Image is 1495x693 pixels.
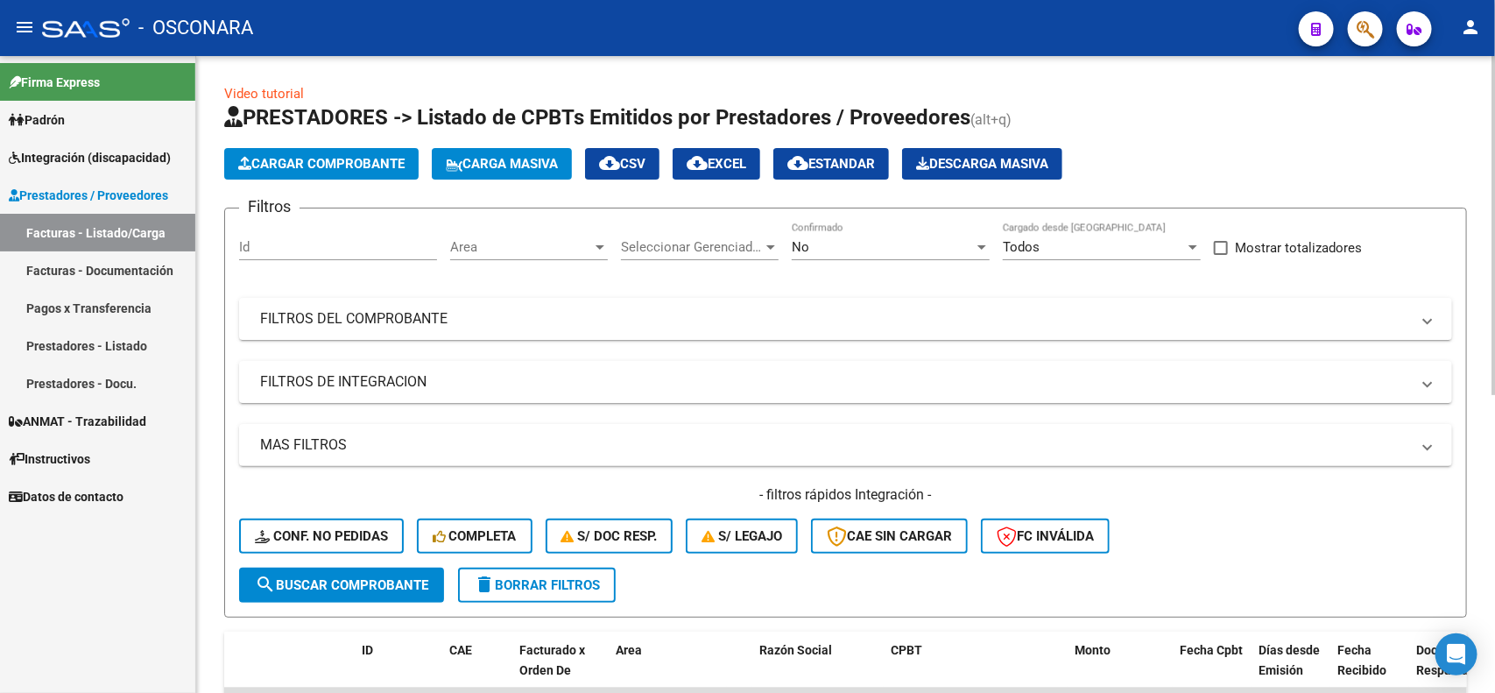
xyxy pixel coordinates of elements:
[687,156,746,172] span: EXCEL
[546,519,673,554] button: S/ Doc Resp.
[239,194,300,219] h3: Filtros
[238,156,405,172] span: Cargar Comprobante
[433,528,517,544] span: Completa
[1003,239,1040,255] span: Todos
[224,86,304,102] a: Video tutorial
[14,17,35,38] mat-icon: menu
[458,568,616,603] button: Borrar Filtros
[599,156,645,172] span: CSV
[239,424,1452,466] mat-expansion-panel-header: MAS FILTROS
[260,309,1410,329] mat-panel-title: FILTROS DEL COMPROBANTE
[450,239,592,255] span: Area
[1337,643,1386,677] span: Fecha Recibido
[1235,237,1362,258] span: Mostrar totalizadores
[585,148,659,180] button: CSV
[239,568,444,603] button: Buscar Comprobante
[787,152,808,173] mat-icon: cloud_download
[9,73,100,92] span: Firma Express
[891,643,922,657] span: CPBT
[827,528,952,544] span: CAE SIN CARGAR
[1180,643,1243,657] span: Fecha Cpbt
[9,487,123,506] span: Datos de contacto
[787,156,875,172] span: Estandar
[224,105,970,130] span: PRESTADORES -> Listado de CPBTs Emitidos por Prestadores / Proveedores
[902,148,1062,180] app-download-masive: Descarga masiva de comprobantes (adjuntos)
[1259,643,1320,677] span: Días desde Emisión
[621,239,763,255] span: Seleccionar Gerenciador
[773,148,889,180] button: Estandar
[9,412,146,431] span: ANMAT - Trazabilidad
[9,110,65,130] span: Padrón
[9,186,168,205] span: Prestadores / Proveedores
[9,449,90,469] span: Instructivos
[902,148,1062,180] button: Descarga Masiva
[599,152,620,173] mat-icon: cloud_download
[792,239,809,255] span: No
[616,643,642,657] span: Area
[811,519,968,554] button: CAE SIN CARGAR
[260,372,1410,392] mat-panel-title: FILTROS DE INTEGRACION
[997,528,1094,544] span: FC Inválida
[1460,17,1481,38] mat-icon: person
[362,643,373,657] span: ID
[686,519,798,554] button: S/ legajo
[970,111,1012,128] span: (alt+q)
[981,519,1110,554] button: FC Inválida
[687,152,708,173] mat-icon: cloud_download
[1435,633,1477,675] div: Open Intercom Messenger
[916,156,1048,172] span: Descarga Masiva
[255,574,276,595] mat-icon: search
[239,485,1452,505] h4: - filtros rápidos Integración -
[224,148,419,180] button: Cargar Comprobante
[239,298,1452,340] mat-expansion-panel-header: FILTROS DEL COMPROBANTE
[260,435,1410,455] mat-panel-title: MAS FILTROS
[239,519,404,554] button: Conf. no pedidas
[138,9,253,47] span: - OSCONARA
[417,519,532,554] button: Completa
[702,528,782,544] span: S/ legajo
[1416,643,1495,677] span: Doc Respaldatoria
[255,528,388,544] span: Conf. no pedidas
[255,577,428,593] span: Buscar Comprobante
[1075,643,1111,657] span: Monto
[519,643,585,677] span: Facturado x Orden De
[239,361,1452,403] mat-expansion-panel-header: FILTROS DE INTEGRACION
[474,574,495,595] mat-icon: delete
[449,643,472,657] span: CAE
[432,148,572,180] button: Carga Masiva
[759,643,832,657] span: Razón Social
[446,156,558,172] span: Carga Masiva
[561,528,658,544] span: S/ Doc Resp.
[673,148,760,180] button: EXCEL
[9,148,171,167] span: Integración (discapacidad)
[474,577,600,593] span: Borrar Filtros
